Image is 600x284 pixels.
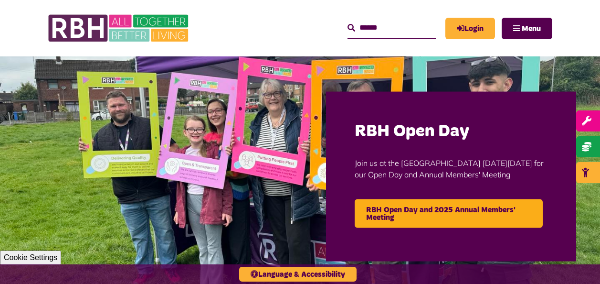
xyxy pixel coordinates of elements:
[445,18,495,39] a: MyRBH
[355,120,547,143] h2: RBH Open Day
[355,199,543,228] a: RBH Open Day and 2025 Annual Members' Meeting
[48,10,191,47] img: RBH
[239,267,357,282] button: Language & Accessibility
[502,18,552,39] button: Navigation
[522,25,541,33] span: Menu
[355,142,547,194] p: Join us at the [GEOGRAPHIC_DATA] [DATE][DATE] for our Open Day and Annual Members' Meeting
